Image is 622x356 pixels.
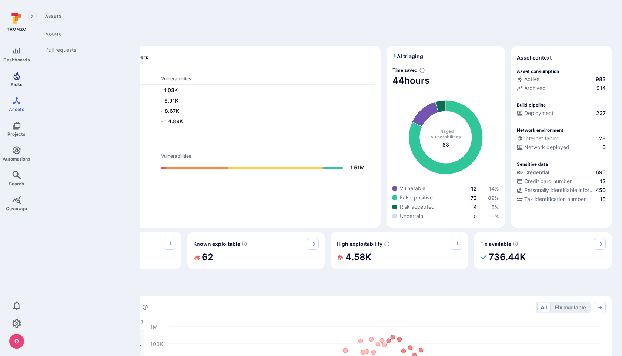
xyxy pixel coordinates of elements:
span: 18 [600,195,606,203]
a: Tax identification number18 [517,195,606,203]
a: Assets [39,27,131,42]
span: Known exploitable [193,240,240,248]
span: 5 % [491,204,499,210]
span: Internet facing [524,135,560,142]
div: Commits seen in the last 180 days [517,75,606,84]
div: Fix available [474,232,612,269]
span: Time saved [392,67,418,73]
text: 6.91K [164,97,178,104]
div: Internet facing [517,135,560,142]
a: Archived914 [517,84,606,92]
a: Internet facing128 [517,135,606,142]
span: Projects [7,131,26,137]
span: Archived [524,84,546,92]
p: Network environment [517,127,564,133]
text: 8.67K [165,108,179,114]
span: total [442,141,449,148]
div: Deployment [517,110,554,117]
th: Vulnerabilities [161,75,375,85]
button: Fix available [552,303,589,312]
span: Search [9,181,24,187]
text: 1.03K [164,87,178,93]
button: Expand navigation menu [28,12,37,21]
img: ACg8ocJcCe-YbLxGm5tc0PuNRxmgP8aEm0RBXn6duO8aeMVK9zjHhw=s96-c [9,334,24,349]
div: Archived [517,84,546,92]
span: False positive [400,194,433,201]
span: 983 [596,75,606,83]
a: 12 [471,185,477,192]
span: Network deployed [524,144,569,151]
a: 0 [474,213,477,219]
div: Tax identification number [517,195,586,203]
a: 8.67K [161,107,367,116]
span: Fix available [480,240,511,248]
a: Network deployed0 [517,144,606,151]
div: Credential [517,169,549,176]
a: 6.91K [161,97,367,105]
div: Evidence that the asset is packaged and deployed somewhere [517,144,606,152]
h2: AI triaging [392,53,423,60]
a: Credit card number12 [517,178,606,185]
span: Discover [44,31,612,41]
div: Credit card number [517,178,572,185]
a: 0% [491,213,499,219]
span: Active [524,75,539,83]
div: Code repository is archived [517,84,606,93]
a: 14.89K [161,117,367,126]
div: High exploitability [331,232,468,269]
p: Asset consumption [517,68,559,74]
div: Evidence indicative of processing personally identifiable information [517,187,606,195]
button: All [537,303,551,312]
th: Vulnerabilities [161,153,375,162]
span: 0 % [491,213,499,219]
div: Evidence indicative of processing credit card numbers [517,178,606,187]
div: Evidence indicative of handling user or service credentials [517,169,606,178]
text: 1.51M [350,164,365,171]
div: Known exploitable [187,232,325,269]
a: 14% [489,185,499,192]
span: 914 [596,84,606,92]
span: Ops scanners [50,144,375,150]
span: Deployment [524,110,554,117]
span: Uncertain [400,212,423,220]
p: Sensitive data [517,161,548,167]
i: Expand navigation menu [30,13,35,20]
span: Asset context [517,54,552,61]
a: 4 [474,204,477,210]
span: 450 [596,187,606,194]
h2: 4.58K [345,250,371,265]
text: 14.89K [165,118,183,124]
span: Triaged vulnerabilities [431,128,461,140]
span: Dashboards [3,57,30,63]
svg: Vulnerabilities with fix available [512,241,518,247]
span: Credit card number [524,178,572,185]
div: Active [517,75,539,83]
h2: 736.44K [489,250,526,265]
div: Network deployed [517,144,569,151]
span: 82 % [488,195,499,201]
span: Credential [524,169,549,176]
span: Prioritize [44,281,612,291]
span: Vulnerable [400,185,425,192]
a: Personally identifiable information (PII)450 [517,187,606,194]
a: 5% [491,204,499,210]
span: Risks [11,82,23,87]
span: 237 [596,110,606,117]
span: Dev scanners [50,67,375,73]
span: 12 [600,178,606,185]
span: Automations [3,156,30,162]
a: Pull requests [39,42,131,58]
div: Configured deployment pipeline [517,110,606,118]
svg: Estimated based on an average time of 30 mins needed to triage each vulnerability [419,67,425,73]
div: Evidence that an asset is internet facing [517,135,606,144]
span: 0 [602,144,606,151]
a: 82% [488,195,499,201]
svg: EPSS score ≥ 0.7 [384,241,390,247]
span: Coverage [6,206,27,211]
a: 72 [471,195,477,201]
a: 1.51M [161,164,367,172]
